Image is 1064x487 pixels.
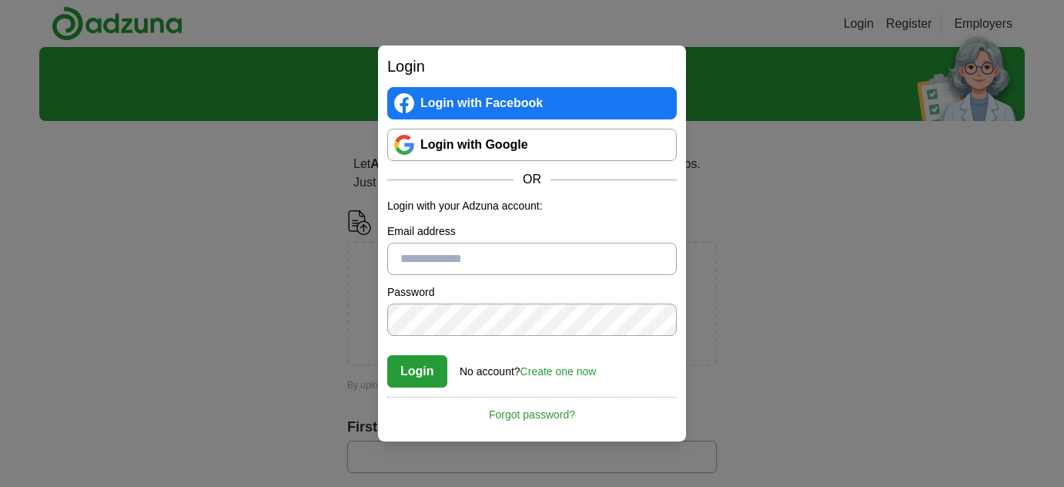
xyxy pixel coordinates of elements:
div: No account? [460,354,596,380]
a: Forgot password? [387,397,677,423]
label: Password [387,284,677,301]
button: Login [387,355,447,388]
a: Login with Google [387,129,677,161]
h2: Login [387,55,677,78]
a: Create one now [520,365,597,378]
a: Login with Facebook [387,87,677,119]
p: Login with your Adzuna account: [387,198,677,214]
label: Email address [387,223,677,240]
span: OR [514,170,550,189]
